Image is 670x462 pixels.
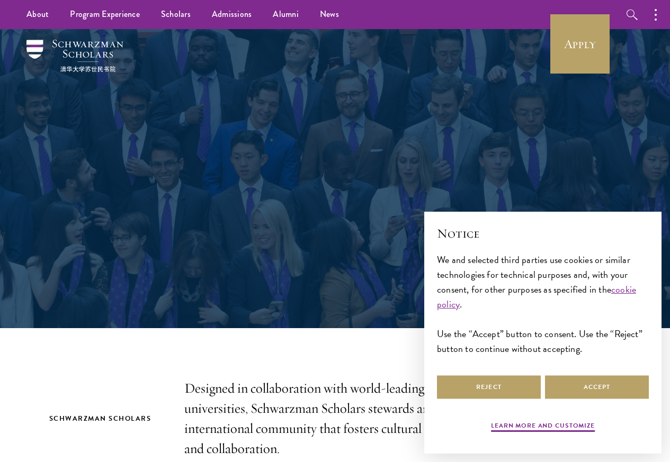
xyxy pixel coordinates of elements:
div: We and selected third parties use cookies or similar technologies for technical purposes and, wit... [437,252,649,357]
p: Designed in collaboration with world-leading universities, Schwarzman Scholars stewards an intern... [184,378,486,459]
button: Accept [545,375,649,399]
h2: Schwarzman Scholars [49,413,163,424]
h2: Notice [437,224,649,242]
button: Learn more and customize [491,421,595,433]
button: Reject [437,375,541,399]
img: Schwarzman Scholars [26,40,123,72]
a: Apply [550,14,610,74]
a: cookie policy [437,282,636,311]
